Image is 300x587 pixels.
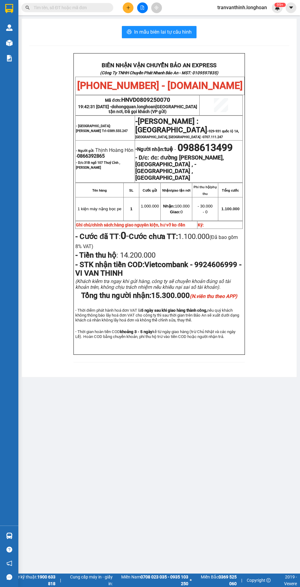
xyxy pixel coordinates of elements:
[266,578,271,582] span: copyright
[120,329,152,334] strong: khoảng 3 - 5 ngày
[203,135,223,139] span: 0707.111.247
[34,4,106,11] input: Tìm tên, số ĐT hoặc mã đơn
[77,80,243,91] span: [PHONE_NUMBER] - [DOMAIN_NAME]
[170,210,180,214] strong: Giao:
[163,204,175,208] strong: Nhận:
[154,6,159,10] span: aim
[135,154,149,161] strong: - D/c:
[100,71,218,75] strong: (Công Ty TNHH Chuyển Phát Nhanh Bảo An - MST: 0109597835)
[190,293,237,299] em: (N.viên thu theo APP)
[75,308,239,322] span: - Thời điểm phát hành hoá đơn VAT là nếu quý khách không thông báo lấy hoá đơn VAT cho công ty th...
[141,308,207,313] strong: 5 ngày sau khi giao hàng thành công,
[127,29,132,35] span: printer
[129,232,178,241] strong: Cước chưa TT:
[6,40,13,46] img: warehouse-icon
[137,2,148,13] button: file-add
[75,234,238,249] span: (Đã bao gồm 8% VAT)
[5,4,13,13] img: logo-vxr
[163,204,190,208] span: 100.000
[170,210,182,214] span: 0
[173,146,178,152] span: -
[288,5,294,10] span: caret-down
[151,2,162,13] button: aim
[75,251,156,259] span: :
[75,260,242,277] span: - STK nhận tiền COD:
[151,291,237,300] span: 15.300.000
[114,222,185,227] span: hàng giao nguyên kiện, hư vỡ ko đền
[135,117,138,126] span: -
[76,161,120,170] span: 31B ngõ 107 Thuý Lĩnh , [PERSON_NAME]
[135,117,207,134] span: [PERSON_NAME] : [GEOGRAPHIC_DATA]
[78,104,197,114] span: 19:42:31 [DATE] -
[275,5,280,10] img: icon-new-feature
[109,104,197,114] span: [GEOGRAPHIC_DATA] tận nơi, Đã gọi khách (VP gửi)
[241,577,242,584] span: |
[178,142,233,153] span: 0988613499
[77,153,105,159] span: 0866392865
[81,291,237,300] span: Tổng thu người nhận:
[6,574,12,580] span: message
[141,204,159,208] span: 1.000.000
[198,204,213,208] span: - 30.000
[143,189,157,192] strong: Cước gửi
[109,104,197,114] span: dohongquan.longhoan
[92,189,107,192] strong: Tên hàng
[114,574,188,587] span: Miền Nam
[122,26,197,38] button: printerIn mẫu biên lai tự cấu hình
[75,329,235,339] span: - Thời gian hoàn tiền COD kể từ ngày giao hàng (trừ Chủ Nhật và các ngày Lễ). Hoàn COD bằng chuyể...
[286,2,296,13] button: caret-down
[126,6,130,10] span: plus
[190,579,192,581] span: ⚪️
[75,278,231,290] span: (Khách kiểm tra ngay khi gửi hàng, công ty sẽ chuyển khoản đúng số tài khoản trên, không chịu trá...
[6,55,13,61] img: solution-icon
[134,28,192,36] span: In mẫu biên lai tự cấu hình
[76,149,94,153] strong: - Người gửi:
[123,2,133,13] button: plus
[203,210,208,214] span: - 0
[222,189,239,192] strong: Tổng cước
[140,6,144,10] span: file-add
[221,207,239,211] span: 1.100.000
[77,207,121,211] span: 1 kiện máy nặng bọc pe
[60,577,61,584] span: |
[76,222,185,227] strong: Ghi chú/chính sách:
[141,574,188,586] strong: 0708 023 035 - 0935 103 250
[37,574,55,586] strong: 1900 633 818
[25,6,30,10] span: search
[105,98,170,103] span: Mã đơn:
[75,260,242,277] span: Vietcombank - 9924606999 - VI VAN THINH
[137,146,173,152] span: Người nhận:
[121,230,126,241] strong: 0
[219,574,237,586] strong: 0369 525 060
[193,574,237,587] span: Miền Bắc
[135,120,239,139] span: -
[6,533,13,539] img: warehouse-icon
[75,232,129,241] span: :
[121,230,129,241] span: -
[198,222,204,227] strong: Ký:
[76,124,128,133] span: - [GEOGRAPHIC_DATA]: [PERSON_NAME] Trì-
[107,129,128,133] span: 0389.555.247
[102,62,216,69] strong: BIÊN NHẬN VẬN CHUYỂN BẢO AN EXPRESS
[212,4,272,11] span: tranvanthinh.longhoan
[162,189,190,192] strong: Nhận/giao tận nơi
[164,146,173,152] span: tuệ
[118,251,156,259] span: 14.200.000
[121,97,170,103] span: HNVD0809250070
[274,3,286,7] sup: 365
[76,161,120,170] strong: - D/c:
[75,232,119,241] strong: - Cước đã TT
[129,189,133,192] strong: SL
[135,154,224,181] strong: đc: đường [PERSON_NAME], [GEOGRAPHIC_DATA] , - [GEOGRAPHIC_DATA] , [GEOGRAPHIC_DATA]
[6,547,12,552] span: question-circle
[130,207,132,211] span: 1
[6,560,12,566] span: notification
[66,574,113,587] span: Cung cấp máy in - giấy in:
[6,24,13,31] img: warehouse-icon
[76,147,133,159] span: Thịnh Hoàng Hôn -
[135,146,173,152] strong: -
[75,251,116,259] strong: - Tiền thu hộ
[193,185,217,196] strong: Phí thu hộ/phụ thu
